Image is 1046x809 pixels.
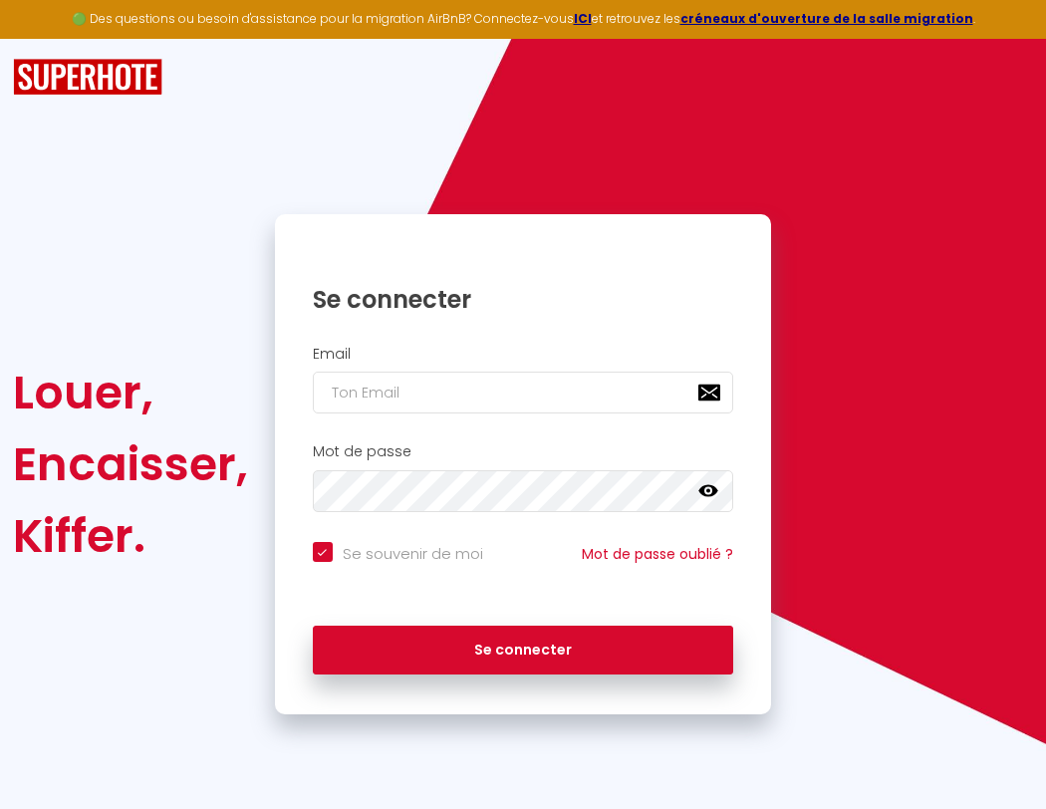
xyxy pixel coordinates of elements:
[313,626,734,675] button: Se connecter
[13,59,162,96] img: SuperHote logo
[13,428,248,500] div: Encaisser,
[313,284,734,315] h1: Se connecter
[313,372,734,413] input: Ton Email
[13,357,248,428] div: Louer,
[313,346,734,363] h2: Email
[313,443,734,460] h2: Mot de passe
[582,544,733,564] a: Mot de passe oublié ?
[680,10,973,27] a: créneaux d'ouverture de la salle migration
[574,10,592,27] a: ICI
[13,500,248,572] div: Kiffer.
